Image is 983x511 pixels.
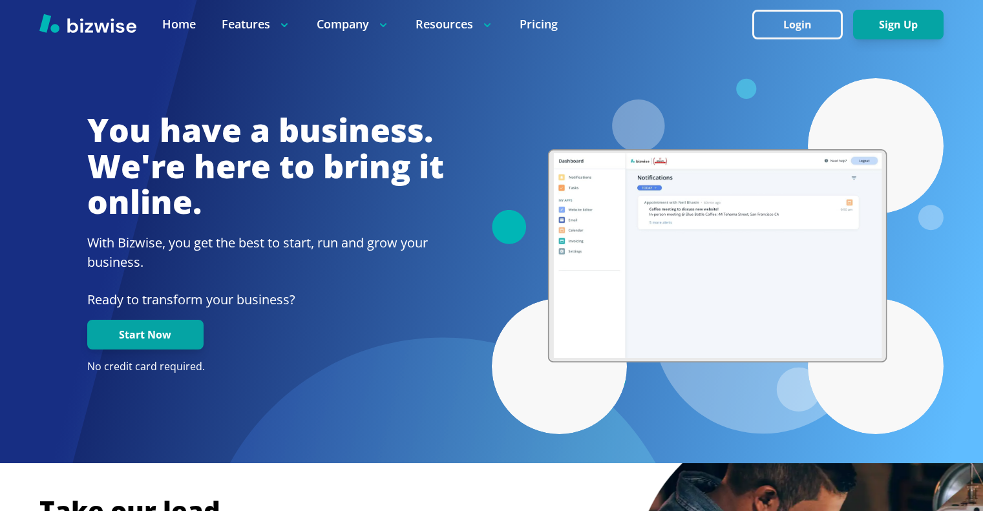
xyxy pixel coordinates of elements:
[87,329,204,341] a: Start Now
[87,233,444,272] h2: With Bizwise, you get the best to start, run and grow your business.
[317,16,390,32] p: Company
[162,16,196,32] a: Home
[853,10,944,39] button: Sign Up
[752,10,843,39] button: Login
[853,19,944,31] a: Sign Up
[752,19,853,31] a: Login
[39,14,136,33] img: Bizwise Logo
[222,16,291,32] p: Features
[87,290,444,309] p: Ready to transform your business?
[416,16,494,32] p: Resources
[520,16,558,32] a: Pricing
[87,360,444,374] p: No credit card required.
[87,320,204,349] button: Start Now
[87,112,444,220] h1: You have a business. We're here to bring it online.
